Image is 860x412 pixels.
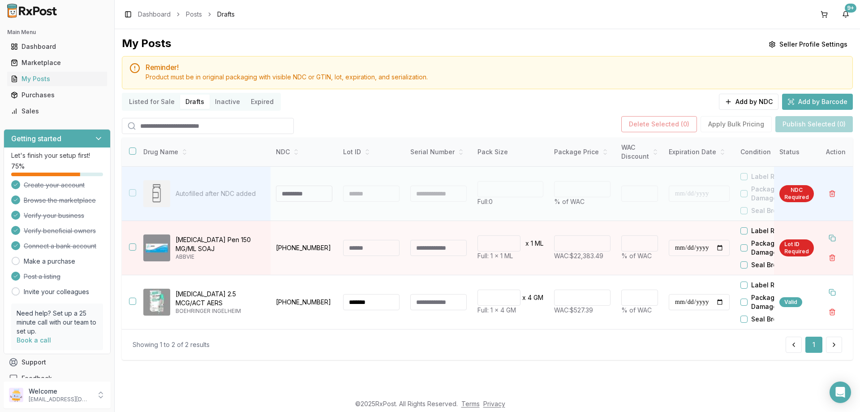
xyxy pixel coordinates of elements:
a: Book a call [17,336,51,344]
a: Privacy [483,400,505,408]
p: Need help? Set up a 25 minute call with our team to set up. [17,309,98,336]
span: 75 % [11,162,25,171]
p: [EMAIL_ADDRESS][DOMAIN_NAME] [29,396,91,403]
th: Condition [735,138,802,167]
button: My Posts [4,72,111,86]
span: Full: 0 [477,198,493,205]
label: Seal Broken [751,206,789,215]
p: [PHONE_NUMBER] [276,298,332,307]
button: Expired [245,95,279,109]
a: Invite your colleagues [24,287,89,296]
a: Posts [186,10,202,19]
a: Make a purchase [24,257,75,266]
button: Marketplace [4,56,111,70]
div: Lot ID Required [779,239,814,256]
p: [MEDICAL_DATA] Pen 150 MG/ML SOAJ [176,235,263,253]
span: Connect a bank account [24,242,96,251]
div: My Posts [11,74,103,83]
div: Purchases [11,91,103,100]
button: Purchases [4,88,111,102]
div: Open Intercom Messenger [830,382,851,403]
button: Delete [824,304,840,320]
button: Sales [4,104,111,118]
div: Serial Number [410,147,467,156]
span: Full: 1 x 1 ML [477,252,513,260]
div: WAC Discount [621,143,658,161]
div: Dashboard [11,42,103,51]
p: x [525,239,529,248]
button: Seller Profile Settings [763,36,853,52]
div: NDC [276,147,332,156]
button: Drafts [180,95,210,109]
button: Delete [824,186,840,202]
span: Browse the marketplace [24,196,96,205]
label: Seal Broken [751,315,789,324]
p: 1 [531,239,533,248]
button: Add by Barcode [782,94,853,110]
label: Label Residue [751,226,796,235]
div: Expiration Date [669,147,730,156]
div: Sales [11,107,103,116]
th: Status [774,138,819,167]
img: Skyrizi Pen 150 MG/ML SOAJ [143,234,170,261]
button: Feedback [4,370,111,386]
div: NDC Required [779,185,814,202]
p: Let's finish your setup first! [11,151,103,160]
p: x [522,293,526,302]
label: Seal Broken [751,260,789,269]
a: Purchases [7,87,107,103]
h2: Main Menu [7,29,107,36]
a: Marketplace [7,55,107,71]
div: Marketplace [11,58,103,67]
p: ML [535,239,543,248]
span: Verify your business [24,211,84,220]
p: [PHONE_NUMBER] [276,243,332,252]
button: Dashboard [4,39,111,54]
div: Product must be in original packaging with visible NDC or GTIN, lot, expiration, and serialization. [146,73,845,82]
h5: Reminder! [146,64,845,71]
label: Package Damaged [751,239,802,257]
p: Autofilled after NDC added [176,189,263,198]
span: Feedback [21,374,52,383]
div: Package Price [554,147,611,156]
p: GM [533,293,543,302]
p: 4 [528,293,532,302]
a: Dashboard [7,39,107,55]
label: Package Damaged [751,293,802,311]
label: Label Residue [751,281,796,290]
nav: breadcrumb [138,10,235,19]
span: WAC: $22,383.49 [554,252,603,260]
button: Delete [824,250,840,266]
a: Dashboard [138,10,171,19]
p: BOEHRINGER INGELHEIM [176,308,263,315]
button: 1 [805,337,822,353]
p: ABBVIE [176,253,263,260]
button: Listed for Sale [124,95,180,109]
span: Verify beneficial owners [24,226,96,235]
button: Add by NDC [719,94,778,110]
span: % of WAC [621,252,652,260]
th: Action [819,138,853,167]
span: % of WAC [554,198,585,205]
div: Lot ID [343,147,400,156]
button: Duplicate [824,284,840,300]
label: Label Residue [751,172,796,181]
img: RxPost Logo [4,4,61,18]
th: Pack Size [472,138,549,167]
span: Drafts [217,10,235,19]
button: 9+ [838,7,853,22]
a: Sales [7,103,107,119]
div: Showing 1 to 2 of 2 results [133,340,210,349]
span: Create your account [24,181,85,190]
img: Drug Image [143,180,170,207]
h3: Getting started [11,133,61,144]
p: Welcome [29,387,91,396]
p: [MEDICAL_DATA] 2.5 MCG/ACT AERS [176,290,263,308]
button: Support [4,354,111,370]
div: My Posts [122,36,171,52]
span: % of WAC [621,306,652,314]
a: My Posts [7,71,107,87]
button: Duplicate [824,230,840,246]
div: Valid [779,297,802,307]
a: Terms [461,400,480,408]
